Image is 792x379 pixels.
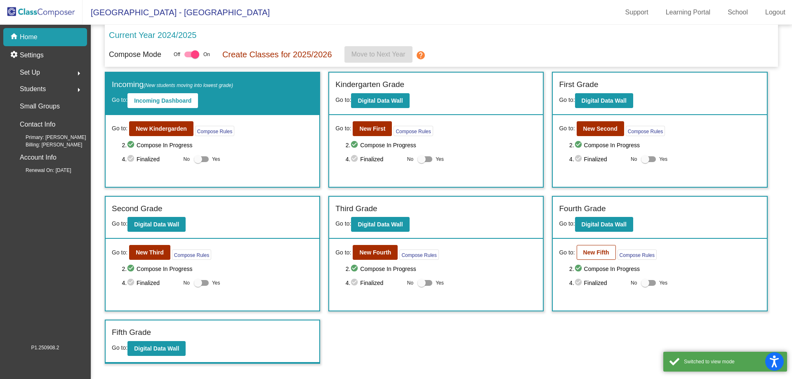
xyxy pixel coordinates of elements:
[346,278,403,288] span: 4. Finalized
[134,97,191,104] b: Incoming Dashboard
[436,278,444,288] span: Yes
[203,51,210,58] span: On
[358,221,403,228] b: Digital Data Wall
[184,279,190,287] span: No
[346,154,403,164] span: 4. Finalized
[569,264,761,274] span: 2. Compose In Progress
[659,154,667,164] span: Yes
[583,125,618,132] b: New Second
[112,203,163,215] label: Second Grade
[335,97,351,103] span: Go to:
[659,278,667,288] span: Yes
[569,140,761,150] span: 2. Compose In Progress
[212,278,220,288] span: Yes
[344,46,412,63] button: Move to Next Year
[684,358,781,365] div: Switched to view mode
[222,48,332,61] p: Create Classes for 2025/2026
[112,327,151,339] label: Fifth Grade
[618,250,657,260] button: Compose Rules
[129,245,170,260] button: New Third
[112,248,127,257] span: Go to:
[574,278,584,288] mat-icon: check_circle
[358,97,403,104] b: Digital Data Wall
[351,217,409,232] button: Digital Data Wall
[184,155,190,163] span: No
[136,249,164,256] b: New Third
[569,154,627,164] span: 4. Finalized
[335,203,377,215] label: Third Grade
[350,278,360,288] mat-icon: check_circle
[577,245,616,260] button: New Fifth
[20,152,57,163] p: Account Info
[20,67,40,78] span: Set Up
[407,279,413,287] span: No
[583,249,609,256] b: New Fifth
[346,264,537,274] span: 2. Compose In Progress
[195,126,234,136] button: Compose Rules
[127,278,137,288] mat-icon: check_circle
[134,345,179,352] b: Digital Data Wall
[582,97,627,104] b: Digital Data Wall
[436,154,444,164] span: Yes
[112,97,127,103] span: Go to:
[577,121,624,136] button: New Second
[659,6,717,19] a: Learning Portal
[346,140,537,150] span: 2. Compose In Progress
[574,154,584,164] mat-icon: check_circle
[559,203,606,215] label: Fourth Grade
[394,126,433,136] button: Compose Rules
[112,79,233,91] label: Incoming
[353,121,392,136] button: New First
[129,121,193,136] button: New Kindergarden
[559,97,575,103] span: Go to:
[335,124,351,133] span: Go to:
[350,140,360,150] mat-icon: check_circle
[127,93,198,108] button: Incoming Dashboard
[127,341,186,356] button: Digital Data Wall
[112,124,127,133] span: Go to:
[582,221,627,228] b: Digital Data Wall
[20,50,44,60] p: Settings
[12,141,82,148] span: Billing: [PERSON_NAME]
[350,154,360,164] mat-icon: check_circle
[82,6,270,19] span: [GEOGRAPHIC_DATA] - [GEOGRAPHIC_DATA]
[721,6,754,19] a: School
[20,32,38,42] p: Home
[575,217,633,232] button: Digital Data Wall
[559,124,575,133] span: Go to:
[399,250,438,260] button: Compose Rules
[127,264,137,274] mat-icon: check_circle
[109,49,161,60] p: Compose Mode
[626,126,665,136] button: Compose Rules
[559,248,575,257] span: Go to:
[74,85,84,95] mat-icon: arrow_right
[20,101,60,112] p: Small Groups
[10,32,20,42] mat-icon: home
[122,278,179,288] span: 4. Finalized
[12,167,71,174] span: Renewal On: [DATE]
[351,93,409,108] button: Digital Data Wall
[574,264,584,274] mat-icon: check_circle
[174,51,180,58] span: Off
[559,220,575,227] span: Go to:
[335,220,351,227] span: Go to:
[619,6,655,19] a: Support
[569,278,627,288] span: 4. Finalized
[335,79,404,91] label: Kindergarten Grade
[631,155,637,163] span: No
[12,134,86,141] span: Primary: [PERSON_NAME]
[351,51,405,58] span: Move to Next Year
[112,220,127,227] span: Go to:
[10,50,20,60] mat-icon: settings
[574,140,584,150] mat-icon: check_circle
[134,221,179,228] b: Digital Data Wall
[74,68,84,78] mat-icon: arrow_right
[353,245,398,260] button: New Fourth
[172,250,211,260] button: Compose Rules
[416,50,426,60] mat-icon: help
[122,264,313,274] span: 2. Compose In Progress
[127,154,137,164] mat-icon: check_circle
[109,29,196,41] p: Current Year 2024/2025
[20,119,55,130] p: Contact Info
[20,83,46,95] span: Students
